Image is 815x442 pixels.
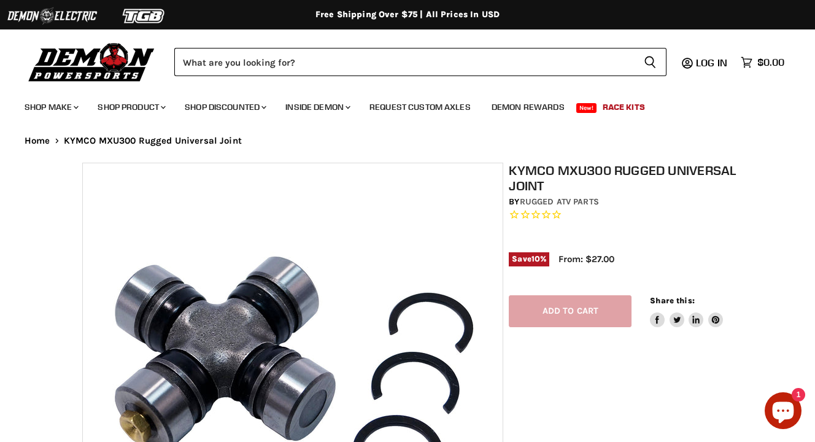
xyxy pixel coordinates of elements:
img: Demon Powersports [25,40,159,83]
a: Shop Discounted [176,95,274,120]
h1: KYMCO MXU300 Rugged Universal Joint [509,163,738,193]
span: From: $27.00 [558,254,614,265]
span: Log in [696,56,727,69]
a: Request Custom Axles [360,95,480,120]
span: KYMCO MXU300 Rugged Universal Joint [64,136,242,146]
a: Log in [690,57,735,68]
input: Search [174,48,634,76]
a: Race Kits [593,95,654,120]
img: Demon Electric Logo 2 [6,4,98,28]
inbox-online-store-chat: Shopify online store chat [761,392,805,432]
span: Rated 0.0 out of 5 stars 0 reviews [509,209,738,222]
span: New! [576,103,597,113]
img: TGB Logo 2 [98,4,190,28]
a: Home [25,136,50,146]
span: Share this: [650,296,694,305]
ul: Main menu [15,90,781,120]
a: Demon Rewards [482,95,574,120]
a: Shop Product [88,95,173,120]
a: Inside Demon [276,95,358,120]
a: Shop Make [15,95,86,120]
span: 10 [531,254,540,263]
a: Rugged ATV Parts [520,196,599,207]
div: by [509,195,738,209]
a: $0.00 [735,53,790,71]
span: $0.00 [757,56,784,68]
form: Product [174,48,666,76]
aside: Share this: [650,295,723,328]
button: Search [634,48,666,76]
span: Save % [509,252,549,266]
